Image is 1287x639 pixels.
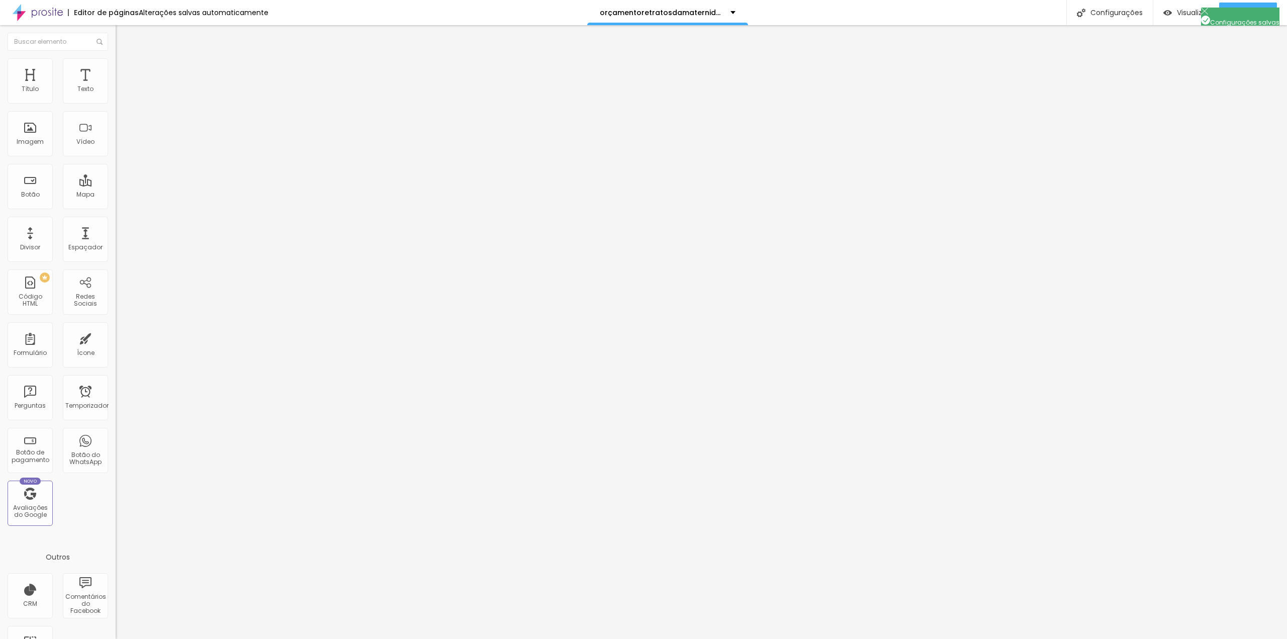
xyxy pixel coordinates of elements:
font: Ícone [77,348,95,357]
font: Espaçador [68,243,103,251]
font: Visualizar [1177,8,1209,18]
font: Título [22,84,39,93]
font: Formulário [14,348,47,357]
font: Botão do WhatsApp [69,450,102,466]
font: Botão de pagamento [12,448,49,464]
font: Comentários do Facebook [65,592,106,615]
font: Botão [21,190,40,199]
font: Texto [77,84,94,93]
font: Imagem [17,137,44,146]
button: Publicar [1219,3,1277,23]
font: CRM [23,599,37,608]
font: orçamentoretratosdamaternidade [600,8,730,18]
button: Visualizar [1153,3,1219,23]
font: Configurações salvas [1210,18,1279,27]
font: Editor de páginas [74,8,139,18]
font: Mapa [76,190,95,199]
font: Avaliações do Google [13,503,48,519]
input: Buscar elemento [8,33,108,51]
font: Divisor [20,243,40,251]
font: Outros [46,552,70,562]
font: Código HTML [19,292,42,308]
img: Ícone [1201,16,1210,25]
img: Ícone [97,39,103,45]
font: Configurações [1090,8,1143,18]
font: Temporizador [65,401,109,410]
font: Alterações salvas automaticamente [139,8,268,18]
img: Ícone [1077,9,1085,17]
font: Redes Sociais [74,292,97,308]
font: Novo [24,478,37,484]
img: Ícone [1201,8,1208,15]
iframe: Editor [116,25,1287,639]
img: view-1.svg [1163,9,1172,17]
font: Perguntas [15,401,46,410]
font: Vídeo [76,137,95,146]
